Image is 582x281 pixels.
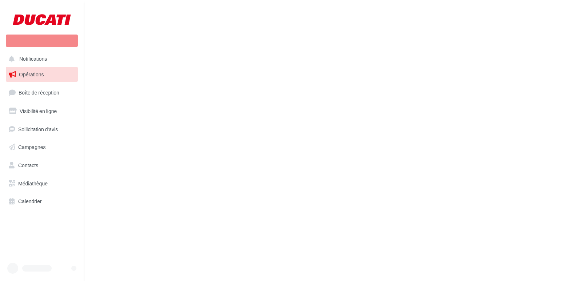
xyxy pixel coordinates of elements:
span: Boîte de réception [19,89,59,96]
span: Visibilité en ligne [20,108,57,114]
a: Campagnes [4,140,79,155]
a: Contacts [4,158,79,173]
a: Visibilité en ligne [4,104,79,119]
a: Opérations [4,67,79,82]
span: Médiathèque [18,180,48,186]
a: Médiathèque [4,176,79,191]
span: Contacts [18,162,38,168]
a: Calendrier [4,194,79,209]
div: Nouvelle campagne [6,35,78,47]
span: Opérations [19,71,44,77]
span: Sollicitation d'avis [18,126,58,132]
span: Campagnes [18,144,46,150]
a: Boîte de réception [4,85,79,100]
span: Notifications [19,56,47,62]
a: Sollicitation d'avis [4,122,79,137]
span: Calendrier [18,198,42,204]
